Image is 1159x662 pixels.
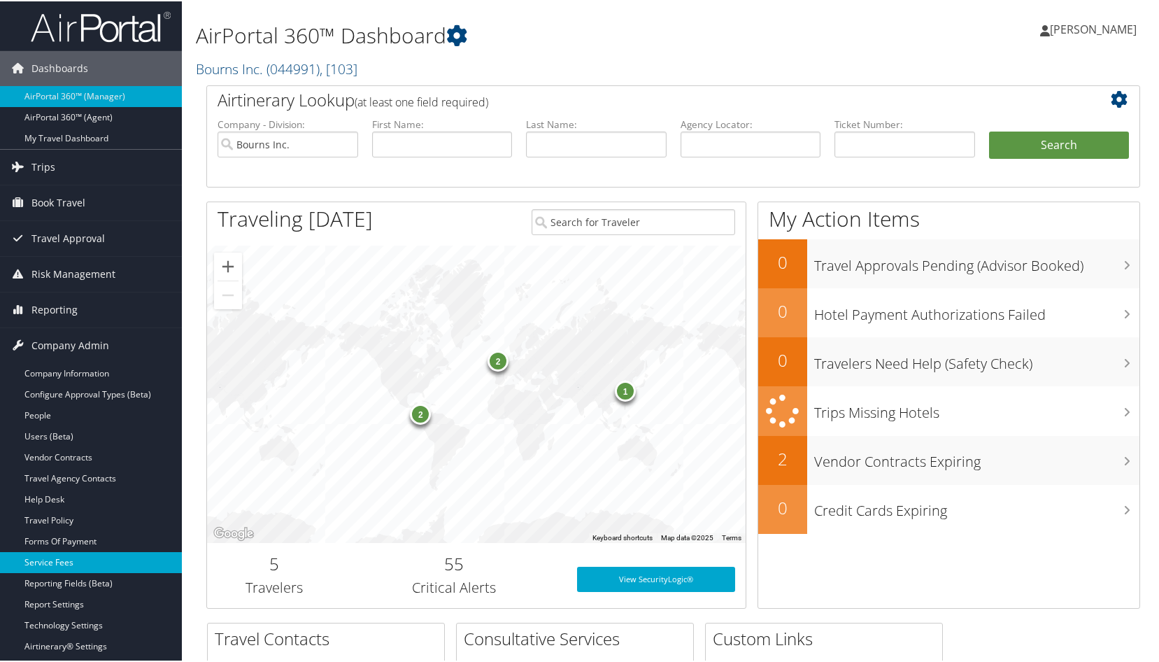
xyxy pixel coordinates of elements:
a: [PERSON_NAME] [1040,7,1151,49]
h3: Critical Alerts [353,577,556,596]
div: 2 [488,348,509,369]
h3: Travelers Need Help (Safety Check) [814,346,1140,372]
h2: 55 [353,551,556,575]
label: Last Name: [526,116,667,130]
a: 0Hotel Payment Authorizations Failed [758,287,1140,336]
a: 2Vendor Contracts Expiring [758,435,1140,484]
a: Terms (opens in new tab) [722,533,741,540]
button: Search [989,130,1130,158]
input: Search for Traveler [532,208,735,234]
h2: 0 [758,298,807,322]
a: Trips Missing Hotels [758,385,1140,435]
span: Reporting [31,291,78,326]
label: Agency Locator: [681,116,821,130]
button: Keyboard shortcuts [592,532,653,542]
div: 2 [410,402,431,423]
label: First Name: [372,116,513,130]
h3: Credit Cards Expiring [814,493,1140,519]
button: Zoom out [214,280,242,308]
h2: 2 [758,446,807,470]
a: 0Credit Cards Expiring [758,484,1140,533]
span: ( 044991 ) [266,58,320,77]
a: Bourns Inc. [196,58,357,77]
label: Company - Division: [218,116,358,130]
img: airportal-logo.png [31,9,171,42]
span: Dashboards [31,50,88,85]
span: (at least one field required) [355,93,488,108]
span: Book Travel [31,184,85,219]
h2: 5 [218,551,332,575]
a: 0Travelers Need Help (Safety Check) [758,336,1140,385]
span: , [ 103 ] [320,58,357,77]
h3: Hotel Payment Authorizations Failed [814,297,1140,323]
h2: 0 [758,495,807,519]
a: View SecurityLogic® [577,565,736,591]
span: Travel Approval [31,220,105,255]
span: Risk Management [31,255,115,290]
h1: Traveling [DATE] [218,203,373,232]
h1: My Action Items [758,203,1140,232]
h3: Travelers [218,577,332,596]
div: 1 [615,379,636,400]
h2: 0 [758,249,807,273]
h2: 0 [758,347,807,371]
span: Trips [31,148,55,183]
img: Google [211,523,257,542]
h2: Custom Links [713,626,942,649]
a: Open this area in Google Maps (opens a new window) [211,523,257,542]
h2: Consultative Services [464,626,693,649]
a: 0Travel Approvals Pending (Advisor Booked) [758,238,1140,287]
h2: Airtinerary Lookup [218,87,1051,111]
h3: Trips Missing Hotels [814,395,1140,421]
span: [PERSON_NAME] [1050,20,1137,36]
h3: Vendor Contracts Expiring [814,444,1140,470]
h1: AirPortal 360™ Dashboard [196,20,832,49]
span: Company Admin [31,327,109,362]
button: Zoom in [214,251,242,279]
h3: Travel Approvals Pending (Advisor Booked) [814,248,1140,274]
h2: Travel Contacts [215,626,444,649]
span: Map data ©2025 [661,533,713,540]
label: Ticket Number: [834,116,975,130]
